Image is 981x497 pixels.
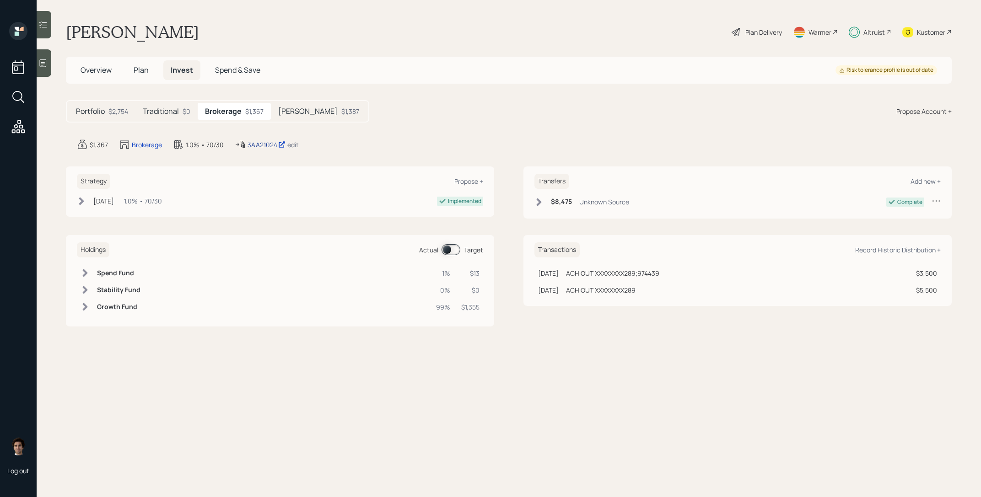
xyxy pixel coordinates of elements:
h6: Holdings [77,242,109,257]
div: Record Historic Distribution + [855,246,941,254]
div: Unknown Source [579,197,629,207]
div: $0 [183,107,190,116]
span: Invest [171,65,193,75]
h6: Spend Fund [97,269,140,277]
span: Spend & Save [215,65,260,75]
h1: [PERSON_NAME] [66,22,199,42]
div: Warmer [809,27,831,37]
div: 1.0% • 70/30 [124,196,162,206]
div: [DATE] [538,285,559,295]
div: ACH OUT XXXXXXXX289;974439 [566,268,659,278]
div: 99% [436,302,450,312]
div: 1.0% • 70/30 [186,140,224,150]
h6: Strategy [77,174,110,189]
span: Overview [81,65,112,75]
div: $13 [461,268,480,278]
div: Implemented [448,197,481,205]
div: Plan Delivery [745,27,782,37]
div: Target [464,245,483,255]
div: Risk tolerance profile is out of date [839,66,933,74]
div: Altruist [863,27,885,37]
span: Plan [134,65,149,75]
div: $1,367 [245,107,264,116]
div: $0 [461,285,480,295]
div: Propose Account + [896,107,952,116]
div: Complete [897,198,922,206]
div: $3,500 [916,268,937,278]
div: $5,500 [916,285,937,295]
h6: Transactions [534,242,580,257]
div: Kustomer [917,27,945,37]
div: $1,387 [341,107,359,116]
div: $1,355 [461,302,480,312]
div: Log out [7,466,29,475]
div: 0% [436,285,450,295]
img: harrison-schaefer-headshot-2.png [9,437,27,455]
div: Actual [419,245,438,255]
div: ACH OUT XXXXXXXX289 [566,285,636,295]
h5: Brokerage [205,107,242,116]
h6: Transfers [534,174,569,189]
div: [DATE] [538,268,559,278]
div: edit [287,140,299,149]
div: Brokerage [132,140,162,150]
div: $2,754 [108,107,128,116]
div: 1% [436,268,450,278]
div: 3AA21024 [248,140,286,150]
h5: Traditional [143,107,179,116]
div: $1,367 [90,140,108,150]
h6: Stability Fund [97,286,140,294]
h5: [PERSON_NAME] [278,107,338,116]
div: Propose + [454,177,483,186]
h5: Portfolio [76,107,105,116]
div: [DATE] [93,196,114,206]
h6: Growth Fund [97,303,140,311]
div: Add new + [911,177,941,186]
h6: $8,475 [551,198,572,206]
